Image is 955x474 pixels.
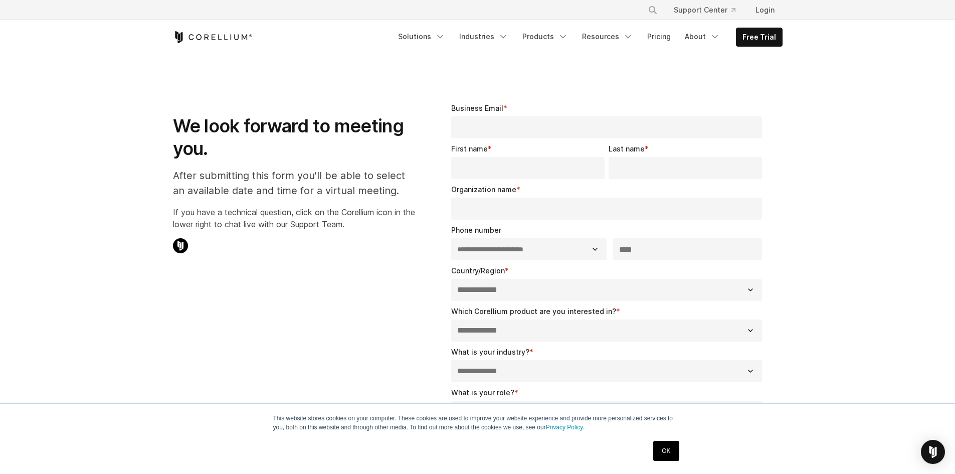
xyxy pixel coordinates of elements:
[273,414,682,432] p: This website stores cookies on your computer. These cookies are used to improve your website expe...
[451,388,514,397] span: What is your role?
[451,266,505,275] span: Country/Region
[736,28,782,46] a: Free Trial
[173,168,415,198] p: After submitting this form you'll be able to select an available date and time for a virtual meet...
[173,31,253,43] a: Corellium Home
[392,28,783,47] div: Navigation Menu
[641,28,677,46] a: Pricing
[451,144,488,153] span: First name
[451,185,516,194] span: Organization name
[653,441,679,461] a: OK
[173,238,188,253] img: Corellium Chat Icon
[451,307,616,315] span: Which Corellium product are you interested in?
[392,28,451,46] a: Solutions
[921,440,945,464] div: Open Intercom Messenger
[451,348,529,356] span: What is your industry?
[451,104,503,112] span: Business Email
[546,424,585,431] a: Privacy Policy.
[453,28,514,46] a: Industries
[679,28,726,46] a: About
[636,1,783,19] div: Navigation Menu
[666,1,743,19] a: Support Center
[451,226,501,234] span: Phone number
[576,28,639,46] a: Resources
[173,206,415,230] p: If you have a technical question, click on the Corellium icon in the lower right to chat live wit...
[747,1,783,19] a: Login
[609,144,645,153] span: Last name
[644,1,662,19] button: Search
[173,115,415,160] h1: We look forward to meeting you.
[516,28,574,46] a: Products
